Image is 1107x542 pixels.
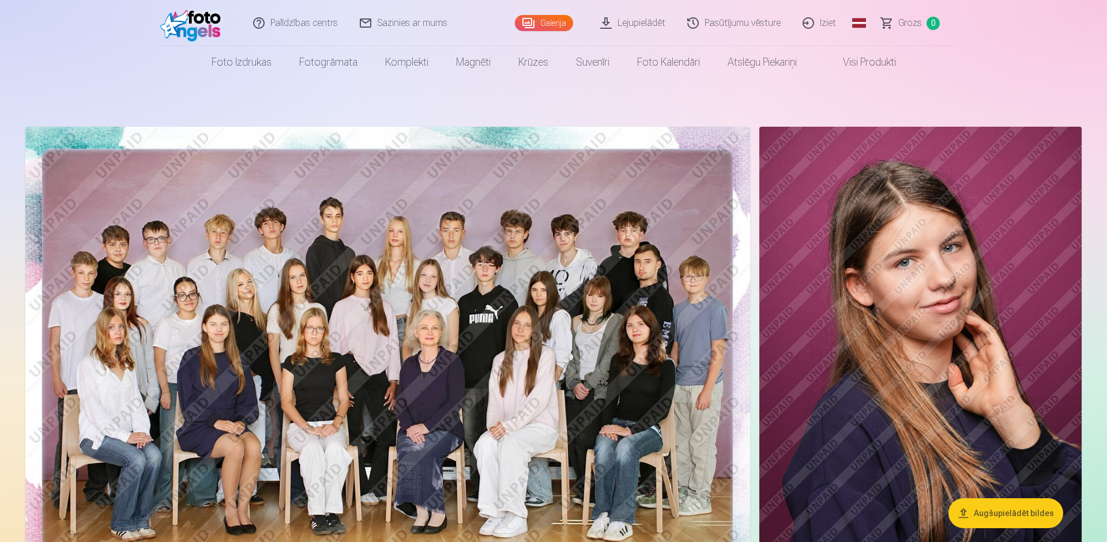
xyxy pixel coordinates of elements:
[198,46,285,78] a: Foto izdrukas
[442,46,504,78] a: Magnēti
[623,46,714,78] a: Foto kalendāri
[898,16,922,30] span: Grozs
[927,17,940,30] span: 0
[948,498,1063,528] button: Augšupielādēt bildes
[714,46,811,78] a: Atslēgu piekariņi
[285,46,371,78] a: Fotogrāmata
[515,15,573,31] a: Galerija
[811,46,910,78] a: Visi produkti
[504,46,562,78] a: Krūzes
[371,46,442,78] a: Komplekti
[562,46,623,78] a: Suvenīri
[160,5,227,41] img: /fa1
